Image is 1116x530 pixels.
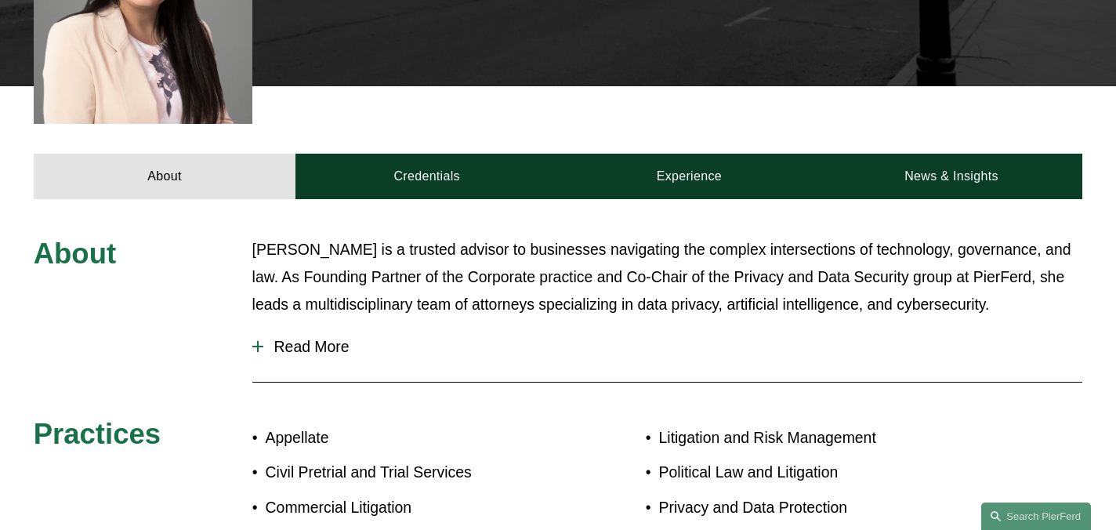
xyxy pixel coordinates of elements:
[34,154,296,199] a: About
[34,418,161,450] span: Practices
[981,503,1091,530] a: Search this site
[263,338,1083,356] span: Read More
[659,424,995,452] p: Litigation and Risk Management
[266,459,558,486] p: Civil Pretrial and Trial Services
[266,424,558,452] p: Appellate
[252,236,1083,318] p: [PERSON_NAME] is a trusted advisor to businesses navigating the complex intersections of technolo...
[659,459,995,486] p: Political Law and Litigation
[34,238,116,270] span: About
[295,154,558,199] a: Credentials
[266,494,558,521] p: Commercial Litigation
[659,494,995,521] p: Privacy and Data Protection
[252,326,1083,368] button: Read More
[821,154,1083,199] a: News & Insights
[558,154,821,199] a: Experience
